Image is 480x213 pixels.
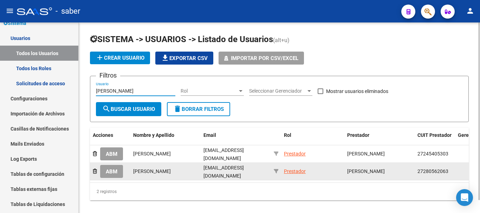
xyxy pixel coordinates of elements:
[133,132,174,138] span: Nombre y Apellido
[203,147,244,161] span: [EMAIL_ADDRESS][DOMAIN_NAME]
[102,105,111,113] mat-icon: search
[96,53,104,62] mat-icon: add
[344,128,415,151] datatable-header-cell: Prestador
[417,168,448,174] span: 27280562063
[6,7,14,15] mat-icon: menu
[466,7,474,15] mat-icon: person
[281,128,344,151] datatable-header-cell: Rol
[102,106,155,112] span: Buscar Usuario
[203,165,244,179] span: [EMAIL_ADDRESS][DOMAIN_NAME]
[106,168,117,175] span: ABM
[273,37,290,44] span: (alt+u)
[100,147,123,160] button: ABM
[167,102,230,116] button: Borrar Filtros
[106,151,117,157] span: ABM
[90,34,273,44] span: SISTEMA -> USUARIOS -> Listado de Usuarios
[249,88,306,94] span: Seleccionar Gerenciador
[415,128,455,151] datatable-header-cell: CUIT Prestador
[155,52,213,65] button: Exportar CSV
[173,105,182,113] mat-icon: delete
[90,128,130,151] datatable-header-cell: Acciones
[90,183,469,200] div: 2 registros
[326,87,388,95] span: Mostrar usuarios eliminados
[181,88,238,94] span: Rol
[201,128,271,151] datatable-header-cell: Email
[93,132,113,138] span: Acciones
[56,4,80,19] span: - saber
[130,128,201,151] datatable-header-cell: Nombre y Apellido
[133,168,171,174] span: [PERSON_NAME]
[219,52,304,65] button: Importar por CSV/Excel
[347,151,385,157] span: [PERSON_NAME]
[173,106,224,112] span: Borrar Filtros
[161,54,169,62] mat-icon: file_download
[161,55,208,61] span: Exportar CSV
[100,165,123,178] button: ABM
[4,19,26,27] span: Sistema
[284,132,291,138] span: Rol
[417,132,452,138] span: CUIT Prestador
[96,71,120,80] h3: Filtros
[456,189,473,206] div: Open Intercom Messenger
[284,167,306,175] div: Prestador
[417,151,448,157] span: 27245405303
[284,150,306,158] div: Prestador
[347,132,369,138] span: Prestador
[231,55,298,61] span: Importar por CSV/Excel
[133,151,171,157] span: [PERSON_NAME]
[96,55,144,61] span: Crear Usuario
[203,132,216,138] span: Email
[347,168,385,174] span: [PERSON_NAME]
[96,102,161,116] button: Buscar Usuario
[90,52,150,64] button: Crear Usuario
